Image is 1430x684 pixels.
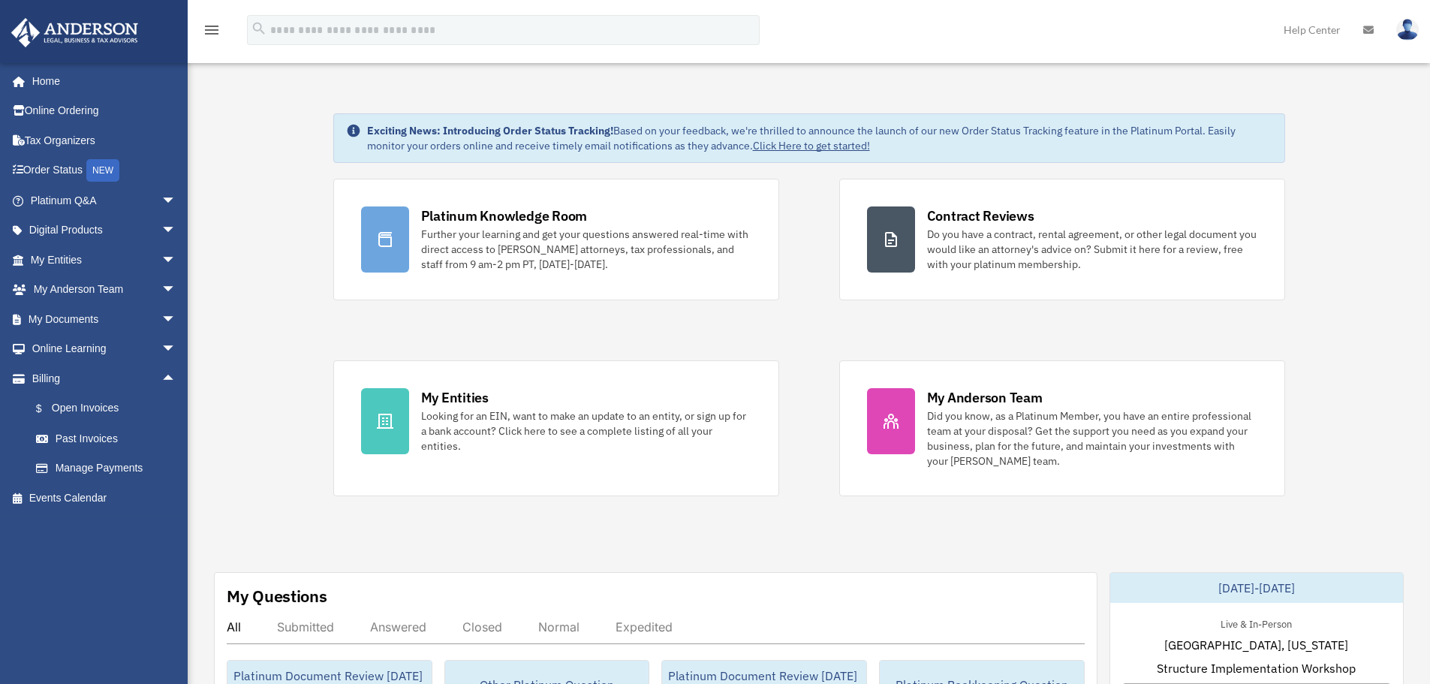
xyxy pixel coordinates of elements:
div: [DATE]-[DATE] [1110,573,1403,603]
a: Digital Productsarrow_drop_down [11,215,199,246]
a: Online Learningarrow_drop_down [11,334,199,364]
a: Tax Organizers [11,125,199,155]
img: Anderson Advisors Platinum Portal [7,18,143,47]
a: My Entitiesarrow_drop_down [11,245,199,275]
div: Expedited [616,619,673,634]
div: My Anderson Team [927,388,1043,407]
a: Platinum Q&Aarrow_drop_down [11,185,199,215]
strong: Exciting News: Introducing Order Status Tracking! [367,124,613,137]
div: My Questions [227,585,327,607]
a: Click Here to get started! [753,139,870,152]
a: My Anderson Team Did you know, as a Platinum Member, you have an entire professional team at your... [839,360,1285,496]
a: Home [11,66,191,96]
a: $Open Invoices [21,393,199,424]
a: Online Ordering [11,96,199,126]
span: $ [44,399,52,418]
span: arrow_drop_down [161,185,191,216]
span: Structure Implementation Workshop [1157,659,1356,677]
a: Billingarrow_drop_up [11,363,199,393]
div: Normal [538,619,580,634]
div: Do you have a contract, rental agreement, or other legal document you would like an attorney's ad... [927,227,1257,272]
span: arrow_drop_up [161,363,191,394]
a: Contract Reviews Do you have a contract, rental agreement, or other legal document you would like... [839,179,1285,300]
a: menu [203,26,221,39]
span: arrow_drop_down [161,245,191,276]
div: Answered [370,619,426,634]
div: Platinum Knowledge Room [421,206,588,225]
span: [GEOGRAPHIC_DATA], [US_STATE] [1164,636,1348,654]
span: arrow_drop_down [161,275,191,306]
span: arrow_drop_down [161,334,191,365]
a: My Anderson Teamarrow_drop_down [11,275,199,305]
a: Manage Payments [21,453,199,484]
a: Past Invoices [21,423,199,453]
img: User Pic [1396,19,1419,41]
div: Live & In-Person [1209,615,1304,631]
div: Did you know, as a Platinum Member, you have an entire professional team at your disposal? Get th... [927,408,1257,469]
div: NEW [86,159,119,182]
a: Order StatusNEW [11,155,199,186]
span: arrow_drop_down [161,304,191,335]
a: My Entities Looking for an EIN, want to make an update to an entity, or sign up for a bank accoun... [333,360,779,496]
div: Submitted [277,619,334,634]
a: Events Calendar [11,483,199,513]
div: Further your learning and get your questions answered real-time with direct access to [PERSON_NAM... [421,227,751,272]
a: Platinum Knowledge Room Further your learning and get your questions answered real-time with dire... [333,179,779,300]
div: Based on your feedback, we're thrilled to announce the launch of our new Order Status Tracking fe... [367,123,1272,153]
div: Looking for an EIN, want to make an update to an entity, or sign up for a bank account? Click her... [421,408,751,453]
span: arrow_drop_down [161,215,191,246]
i: menu [203,21,221,39]
div: Closed [462,619,502,634]
div: My Entities [421,388,489,407]
div: Contract Reviews [927,206,1034,225]
div: All [227,619,241,634]
i: search [251,20,267,37]
a: My Documentsarrow_drop_down [11,304,199,334]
